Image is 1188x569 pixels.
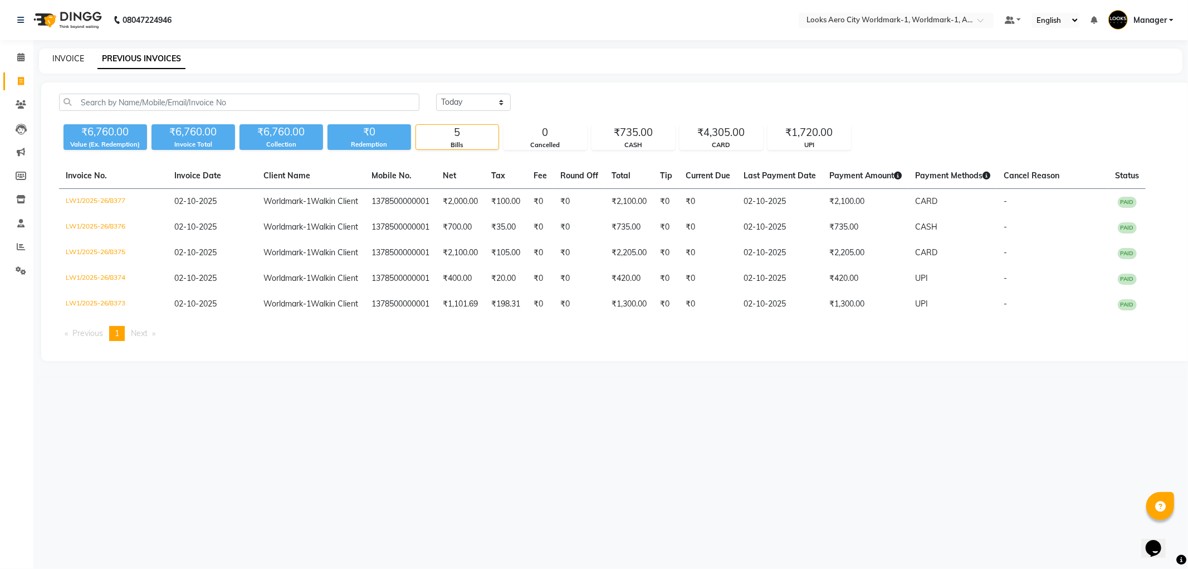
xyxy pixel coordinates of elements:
td: LW1/2025-26/8376 [59,215,168,240]
span: PAID [1118,222,1137,234]
td: ₹0 [527,240,554,266]
td: 1378500000001 [365,291,436,317]
td: ₹105.00 [485,240,527,266]
td: 02-10-2025 [737,240,823,266]
td: LW1/2025-26/8375 [59,240,168,266]
span: 02-10-2025 [174,273,217,283]
span: Last Payment Date [744,171,816,181]
td: ₹2,100.00 [823,189,908,215]
span: 02-10-2025 [174,222,217,232]
span: Worldmark-1 [263,273,311,283]
span: Tip [660,171,672,181]
td: ₹0 [653,215,679,240]
td: ₹1,300.00 [605,291,653,317]
td: 1378500000001 [365,240,436,266]
span: Worldmark-1 [263,299,311,309]
span: Walkin Client [311,222,358,232]
td: ₹0 [653,291,679,317]
td: ₹0 [527,266,554,291]
div: ₹6,760.00 [151,124,235,140]
span: PAID [1118,274,1137,285]
div: ₹1,720.00 [768,125,850,140]
div: ₹6,760.00 [63,124,147,140]
span: Worldmark-1 [263,196,311,206]
span: UPI [915,273,928,283]
span: 1 [115,328,119,338]
span: - [1004,196,1007,206]
td: ₹400.00 [436,266,485,291]
td: ₹0 [653,189,679,215]
span: Worldmark-1 [263,222,311,232]
td: ₹420.00 [823,266,908,291]
span: Client Name [263,171,310,181]
td: 1378500000001 [365,215,436,240]
td: LW1/2025-26/8373 [59,291,168,317]
span: Payment Methods [915,171,990,181]
span: PAID [1118,248,1137,259]
span: - [1004,222,1007,232]
td: ₹0 [554,215,605,240]
div: ₹6,760.00 [239,124,323,140]
span: UPI [915,299,928,309]
td: ₹2,205.00 [605,240,653,266]
td: ₹0 [679,240,737,266]
td: ₹0 [679,291,737,317]
td: ₹2,000.00 [436,189,485,215]
span: - [1004,247,1007,257]
span: PAID [1118,299,1137,310]
td: ₹735.00 [823,215,908,240]
span: CASH [915,222,937,232]
span: Payment Amount [829,171,902,181]
td: 02-10-2025 [737,266,823,291]
td: ₹2,205.00 [823,240,908,266]
span: Previous [72,328,103,338]
span: Tax [491,171,505,181]
span: Next [131,328,148,338]
img: logo [28,4,105,36]
td: ₹0 [527,215,554,240]
span: Cancel Reason [1004,171,1059,181]
span: Walkin Client [311,273,358,283]
td: ₹700.00 [436,215,485,240]
td: ₹20.00 [485,266,527,291]
div: Bills [416,140,498,150]
td: ₹420.00 [605,266,653,291]
span: Mobile No. [371,171,412,181]
span: Round Off [560,171,598,181]
span: Walkin Client [311,196,358,206]
span: - [1004,299,1007,309]
td: ₹35.00 [485,215,527,240]
td: ₹0 [679,215,737,240]
td: ₹198.31 [485,291,527,317]
span: Walkin Client [311,247,358,257]
div: ₹4,305.00 [680,125,762,140]
div: CASH [592,140,674,150]
td: 02-10-2025 [737,215,823,240]
b: 08047224946 [123,4,172,36]
span: Status [1115,171,1139,181]
span: Invoice Date [174,171,221,181]
a: INVOICE [52,54,84,64]
td: ₹0 [679,266,737,291]
td: ₹2,100.00 [436,240,485,266]
img: Manager [1108,10,1128,30]
div: 0 [504,125,586,140]
span: Fee [534,171,547,181]
div: ₹0 [327,124,411,140]
div: CARD [680,140,762,150]
iframe: chat widget [1141,524,1177,558]
td: ₹1,101.69 [436,291,485,317]
span: CARD [915,196,937,206]
span: 02-10-2025 [174,247,217,257]
td: 02-10-2025 [737,189,823,215]
span: Walkin Client [311,299,358,309]
div: 5 [416,125,498,140]
span: Manager [1133,14,1167,26]
td: ₹0 [554,266,605,291]
span: 02-10-2025 [174,299,217,309]
div: Redemption [327,140,411,149]
div: UPI [768,140,850,150]
span: 02-10-2025 [174,196,217,206]
td: ₹100.00 [485,189,527,215]
a: PREVIOUS INVOICES [97,49,185,69]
